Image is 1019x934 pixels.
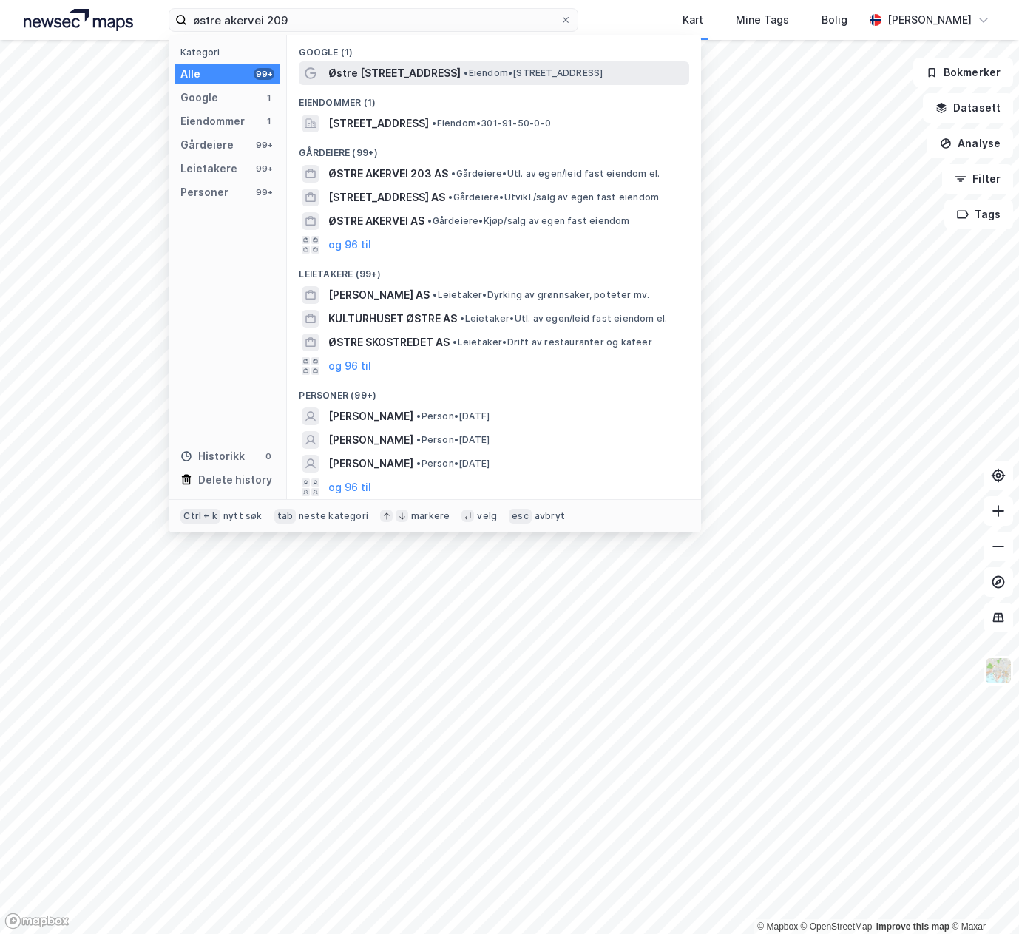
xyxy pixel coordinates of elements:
[328,310,457,328] span: KULTURHUSET ØSTRE AS
[4,913,70,930] a: Mapbox homepage
[254,68,274,80] div: 99+
[460,313,667,325] span: Leietaker • Utl. av egen/leid fast eiendom el.
[180,89,218,106] div: Google
[180,509,220,524] div: Ctrl + k
[328,478,371,496] button: og 96 til
[254,163,274,175] div: 99+
[736,11,789,29] div: Mine Tags
[427,215,629,227] span: Gårdeiere • Kjøp/salg av egen fast eiendom
[254,186,274,198] div: 99+
[263,115,274,127] div: 1
[411,510,450,522] div: markere
[263,450,274,462] div: 0
[328,64,461,82] span: Østre [STREET_ADDRESS]
[876,921,949,932] a: Improve this map
[433,289,649,301] span: Leietaker • Dyrking av grønnsaker, poteter mv.
[299,510,368,522] div: neste kategori
[287,378,701,405] div: Personer (99+)
[451,168,456,179] span: •
[328,236,371,254] button: og 96 til
[416,434,421,445] span: •
[432,118,436,129] span: •
[223,510,263,522] div: nytt søk
[180,447,245,465] div: Historikk
[460,313,464,324] span: •
[416,410,490,422] span: Person • [DATE]
[328,431,413,449] span: [PERSON_NAME]
[328,165,448,183] span: ØSTRE AKERVEI 203 AS
[416,458,421,469] span: •
[287,257,701,283] div: Leietakere (99+)
[287,135,701,162] div: Gårdeiere (99+)
[822,11,847,29] div: Bolig
[942,164,1013,194] button: Filter
[24,9,133,31] img: logo.a4113a55bc3d86da70a041830d287a7e.svg
[477,510,497,522] div: velg
[448,192,453,203] span: •
[180,136,234,154] div: Gårdeiere
[913,58,1013,87] button: Bokmerker
[254,139,274,151] div: 99+
[198,471,272,489] div: Delete history
[535,510,565,522] div: avbryt
[944,200,1013,229] button: Tags
[945,863,1019,934] iframe: Chat Widget
[180,160,237,177] div: Leietakere
[328,455,413,473] span: [PERSON_NAME]
[287,35,701,61] div: Google (1)
[328,286,430,304] span: [PERSON_NAME] AS
[509,509,532,524] div: esc
[453,336,457,348] span: •
[328,212,424,230] span: ØSTRE AKERVEI AS
[887,11,972,29] div: [PERSON_NAME]
[328,357,371,375] button: og 96 til
[328,115,429,132] span: [STREET_ADDRESS]
[984,657,1012,685] img: Z
[448,192,659,203] span: Gårdeiere • Utvikl./salg av egen fast eiendom
[328,189,445,206] span: [STREET_ADDRESS] AS
[927,129,1013,158] button: Analyse
[757,921,798,932] a: Mapbox
[180,183,228,201] div: Personer
[923,93,1013,123] button: Datasett
[801,921,873,932] a: OpenStreetMap
[416,458,490,470] span: Person • [DATE]
[180,65,200,83] div: Alle
[945,863,1019,934] div: Kontrollprogram for chat
[453,336,651,348] span: Leietaker • Drift av restauranter og kafeer
[263,92,274,104] div: 1
[287,85,701,112] div: Eiendommer (1)
[464,67,603,79] span: Eiendom • [STREET_ADDRESS]
[187,9,560,31] input: Søk på adresse, matrikkel, gårdeiere, leietakere eller personer
[464,67,468,78] span: •
[328,407,413,425] span: [PERSON_NAME]
[274,509,297,524] div: tab
[416,410,421,422] span: •
[427,215,432,226] span: •
[328,334,450,351] span: ØSTRE SKOSTREDET AS
[416,434,490,446] span: Person • [DATE]
[180,112,245,130] div: Eiendommer
[180,47,280,58] div: Kategori
[451,168,660,180] span: Gårdeiere • Utl. av egen/leid fast eiendom el.
[683,11,703,29] div: Kart
[432,118,550,129] span: Eiendom • 301-91-50-0-0
[433,289,437,300] span: •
